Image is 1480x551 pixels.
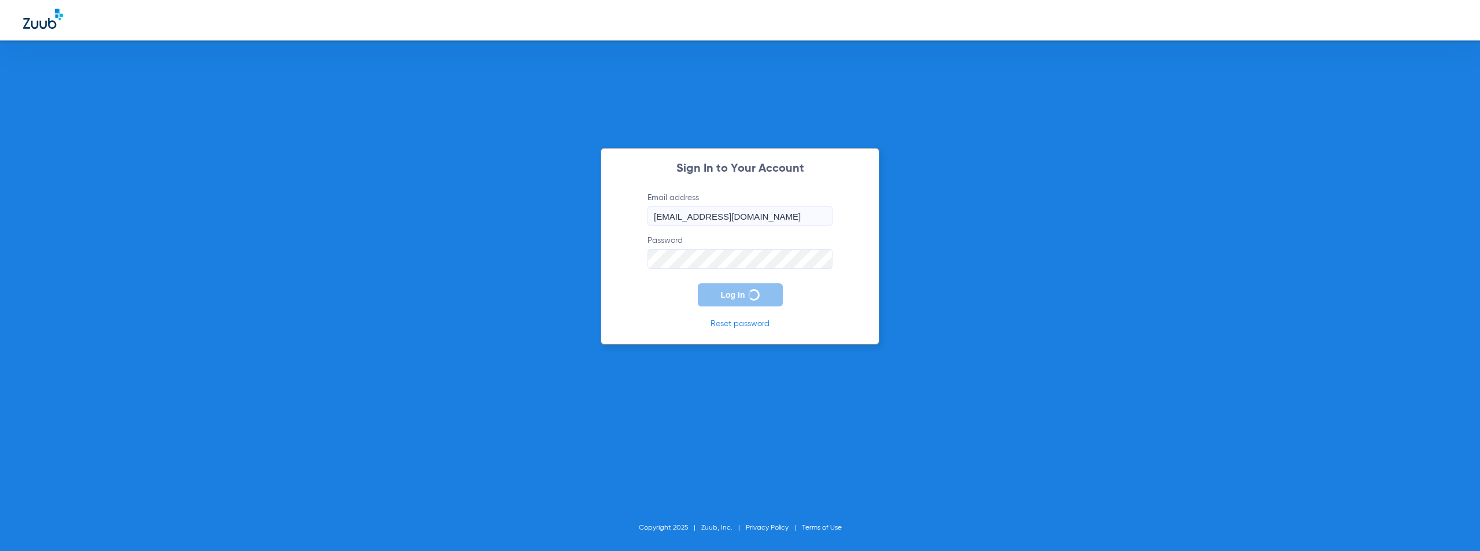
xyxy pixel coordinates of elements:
img: Zuub Logo [23,9,63,29]
li: Zuub, Inc. [701,522,746,534]
input: Email address [647,206,832,226]
li: Copyright 2025 [639,522,701,534]
a: Privacy Policy [746,524,789,531]
span: Log In [721,290,745,299]
a: Terms of Use [802,524,842,531]
label: Email address [647,192,832,226]
h2: Sign In to Your Account [630,163,850,175]
input: Password [647,249,832,269]
iframe: Chat Widget [1422,495,1480,551]
label: Password [647,235,832,269]
button: Log In [698,283,783,306]
a: Reset password [711,320,769,328]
